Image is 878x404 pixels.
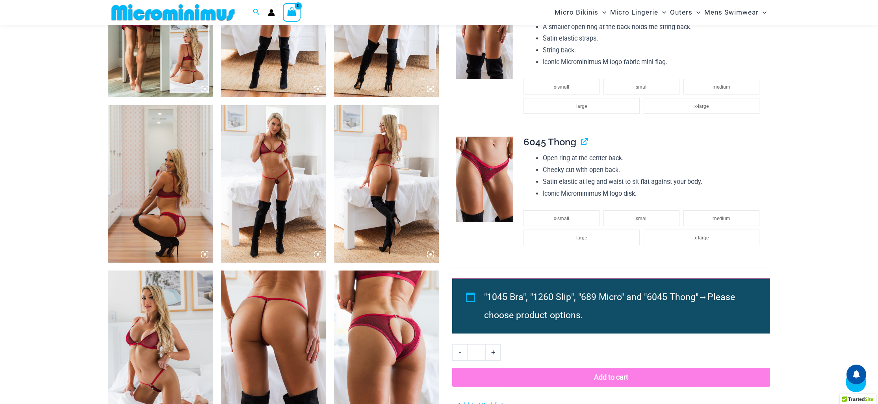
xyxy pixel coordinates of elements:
li: → [484,288,752,324]
span: large [576,104,587,109]
li: Satin elastic at leg and waist to sit flat against your body. [543,176,763,188]
li: x-small [523,79,600,95]
li: Iconic Microminimus M logo fabric mini flag. [543,56,763,68]
a: Mens SwimwearMenu ToggleMenu Toggle [702,2,768,22]
span: Micro Lingerie [610,2,658,22]
li: Iconic Microminimus M logo disk. [543,188,763,200]
span: Mens Swimwear [704,2,759,22]
a: - [452,344,467,361]
span: large [576,235,587,241]
span: 6045 Thong [523,136,576,148]
span: Menu Toggle [658,2,666,22]
a: Micro BikinisMenu ToggleMenu Toggle [553,2,608,22]
span: x-small [554,84,569,90]
a: + [486,344,501,361]
span: medium [713,84,730,90]
button: Add to cart [452,368,770,387]
li: small [603,79,679,95]
li: medium [683,210,759,226]
span: Outers [670,2,692,22]
a: View Shopping Cart, empty [283,3,301,21]
a: Search icon link [253,7,260,17]
li: x-large [644,98,759,114]
li: medium [683,79,759,95]
li: String back. [543,44,763,56]
img: MM SHOP LOGO FLAT [108,4,238,21]
input: Product quantity [467,344,486,361]
span: "1045 Bra", "1260 Slip", "689 Micro" and "6045 Thong" [484,292,698,302]
span: small [636,216,648,221]
li: small [603,210,679,226]
li: Cheeky cut with open back. [543,164,763,176]
a: Micro LingerieMenu ToggleMenu Toggle [608,2,668,22]
a: OutersMenu ToggleMenu Toggle [668,2,702,22]
li: A smaller open ring at the back holds the string back. [543,21,763,33]
span: small [636,84,648,90]
span: Menu Toggle [692,2,700,22]
img: Guilty Pleasures Red 1045 Bra 689 Micro [221,105,326,263]
a: Account icon link [268,9,275,16]
img: Guilty Pleasures Red 6045 Thong [456,137,513,222]
li: Open ring at the center back. [543,152,763,164]
span: medium [713,216,730,221]
li: Satin elastic straps. [543,33,763,44]
li: large [523,98,639,114]
img: Guilty Pleasures Red 1045 Bra 6045 Thong [108,105,213,263]
span: Micro Bikinis [555,2,598,22]
span: x-large [694,235,709,241]
li: x-small [523,210,600,226]
li: large [523,230,639,245]
span: x-large [694,104,709,109]
span: x-small [554,216,569,221]
span: Please choose product options. [484,292,735,321]
li: x-large [644,230,759,245]
img: Guilty Pleasures Red 1045 Bra 689 Micro [334,105,439,263]
nav: Site Navigation [551,1,770,24]
span: Menu Toggle [598,2,606,22]
span: Menu Toggle [759,2,767,22]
